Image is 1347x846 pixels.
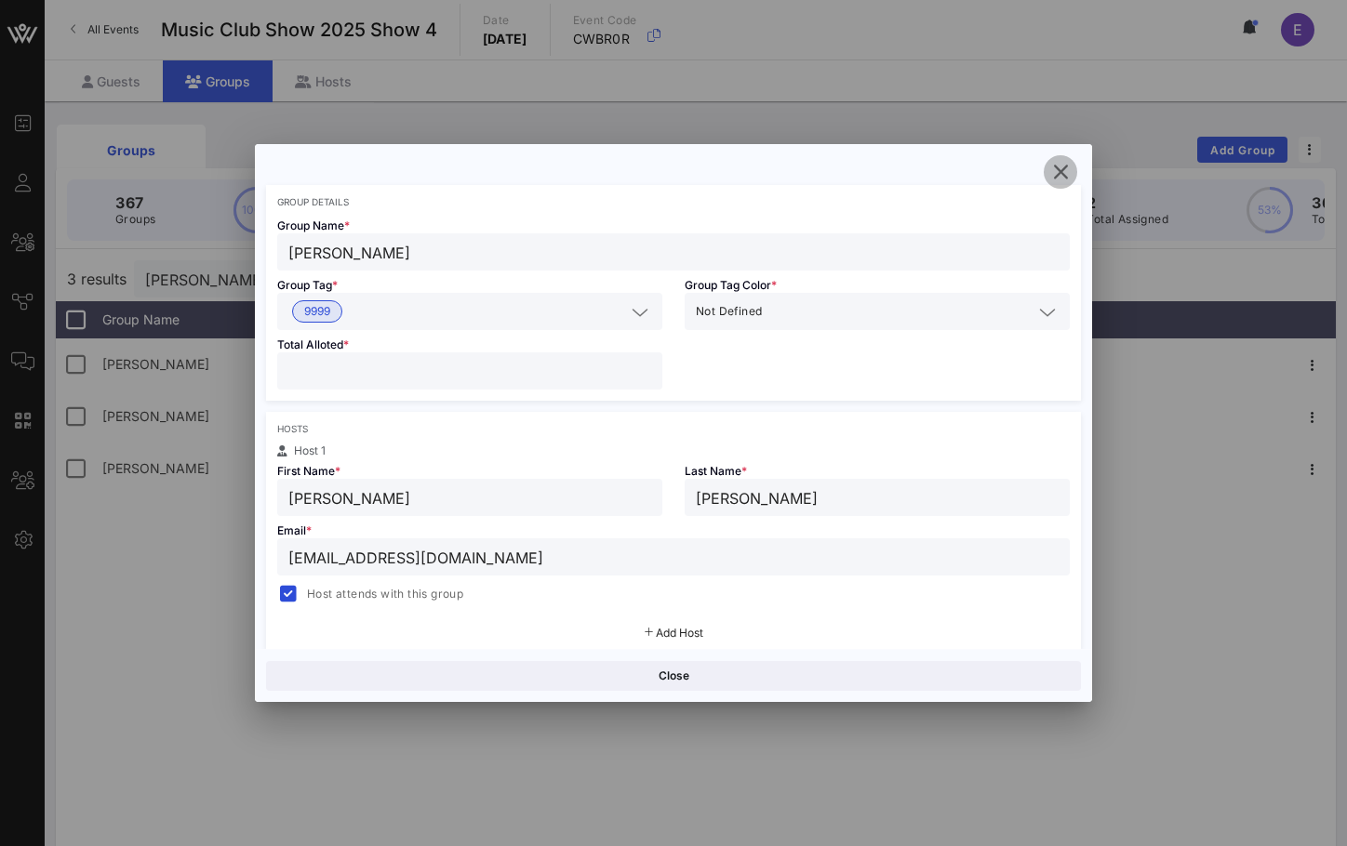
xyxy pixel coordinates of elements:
span: Add Host [656,626,703,640]
span: Email [277,523,312,537]
button: Add Host [645,628,703,639]
div: Hosts [277,423,1070,434]
span: Total Alloted [277,337,349,351]
span: First Name [277,464,340,478]
span: Not Defined [696,302,762,321]
span: Host 1 [294,443,326,457]
div: Group Details [277,196,1070,207]
span: Host attends with this group [307,585,463,603]
span: 9999 [304,301,330,322]
span: Group Tag [277,278,338,292]
span: Group Tag Color [685,278,777,292]
div: 9999 [277,293,662,330]
div: Not Defined [685,293,1070,330]
button: Close [266,661,1081,691]
span: Group Name [277,218,350,232]
span: Last Name [685,464,747,478]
